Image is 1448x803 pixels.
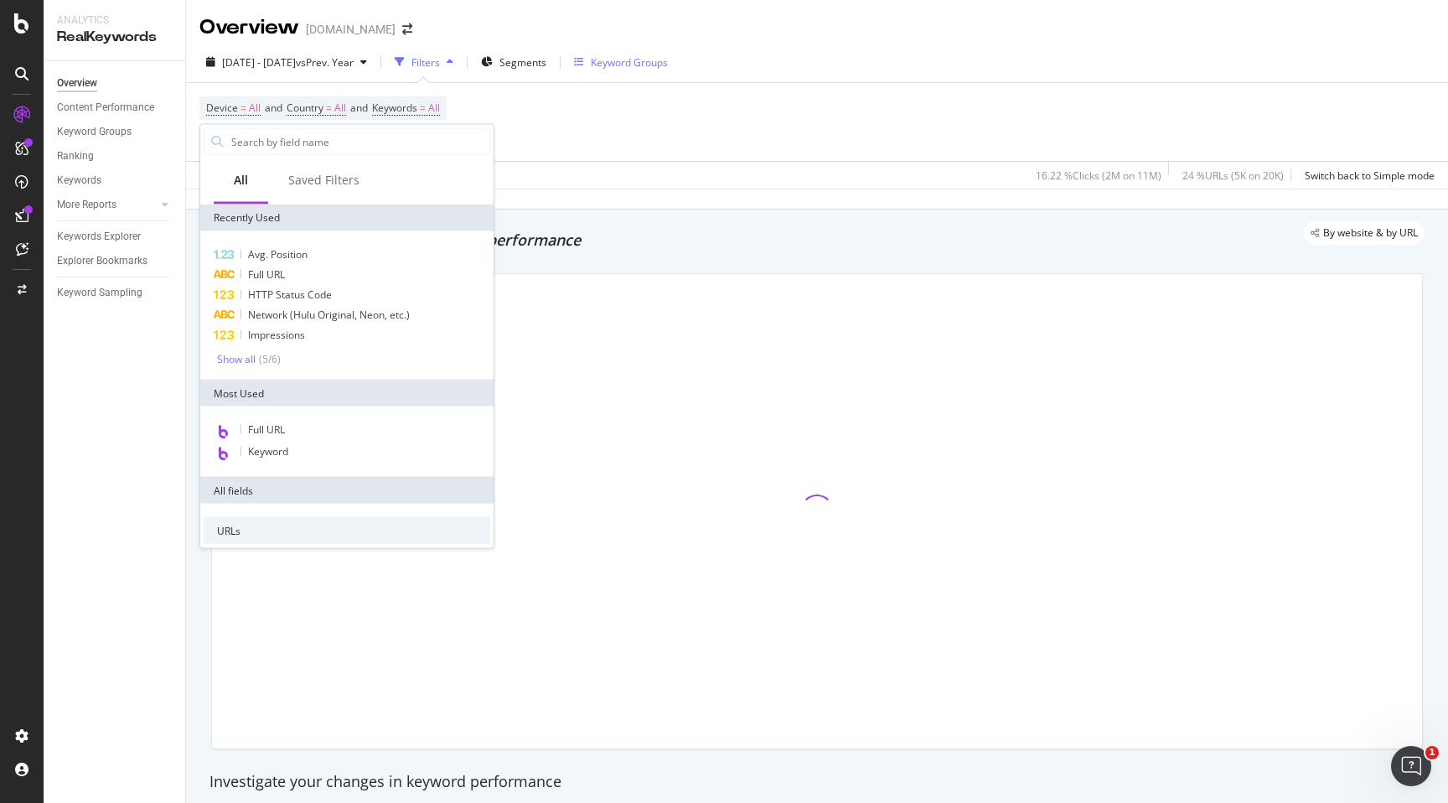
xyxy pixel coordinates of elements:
div: arrow-right-arrow-left [402,23,412,35]
input: Search by field name [230,129,489,154]
a: Content Performance [57,99,173,117]
div: All [234,172,248,189]
div: Keyword Groups [591,55,668,70]
button: Switch back to Simple mode [1298,162,1435,189]
div: Overview [57,75,97,92]
span: Avg. Position [248,247,308,262]
div: Keywords Explorer [57,228,141,246]
div: Most Used [200,380,494,407]
span: = [420,101,426,115]
div: Content Performance [57,99,154,117]
div: Saved Filters [288,172,359,189]
a: Overview [57,75,173,92]
a: Keywords [57,172,173,189]
div: Show all [217,353,256,365]
a: More Reports [57,196,157,214]
div: Overview [199,13,299,42]
span: Keyword [248,444,288,458]
div: Filters [411,55,440,70]
a: Explorer Bookmarks [57,252,173,270]
div: Keywords [57,172,101,189]
span: All [334,96,346,120]
div: Keyword Sampling [57,284,142,302]
div: Keyword Groups [57,123,132,141]
a: Keyword Sampling [57,284,173,302]
iframe: Intercom live chat [1391,746,1431,786]
a: Ranking [57,148,173,165]
button: Keyword Groups [567,49,675,75]
div: RealKeywords [57,28,172,47]
span: All [249,96,261,120]
div: 24 % URLs ( 5K on 20K ) [1182,168,1284,183]
span: Impressions [248,328,305,342]
button: Segments [474,49,553,75]
span: Country [287,101,323,115]
div: More Reports [57,196,116,214]
div: Investigate your changes in keyword performance [209,771,1425,793]
div: legacy label [1304,221,1425,245]
span: HTTP Status Code [248,288,332,302]
span: Network (Hulu Original, Neon, etc.) [248,308,410,322]
span: Full URL [248,267,285,282]
span: All [428,96,440,120]
div: ( 5 / 6 ) [256,352,281,366]
div: [DOMAIN_NAME] [306,21,396,38]
div: Ranking [57,148,94,165]
a: Keyword Groups [57,123,173,141]
div: URLs [204,517,490,544]
span: 1 [1425,746,1439,759]
span: Device [206,101,238,115]
a: Keywords Explorer [57,228,173,246]
span: = [326,101,332,115]
button: [DATE] - [DATE]vsPrev. Year [199,49,374,75]
span: vs Prev. Year [296,55,354,70]
div: Switch back to Simple mode [1305,168,1435,183]
span: = [240,101,246,115]
span: and [350,101,368,115]
span: Full URL [248,422,285,437]
div: 16.22 % Clicks ( 2M on 11M ) [1036,168,1161,183]
div: All fields [200,477,494,504]
span: [DATE] - [DATE] [222,55,296,70]
span: and [265,101,282,115]
span: Segments [499,55,546,70]
div: Explorer Bookmarks [57,252,147,270]
div: Analytics [57,13,172,28]
div: Recently Used [200,205,494,231]
span: Keywords [372,101,417,115]
button: Filters [388,49,460,75]
span: By website & by URL [1323,228,1418,238]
